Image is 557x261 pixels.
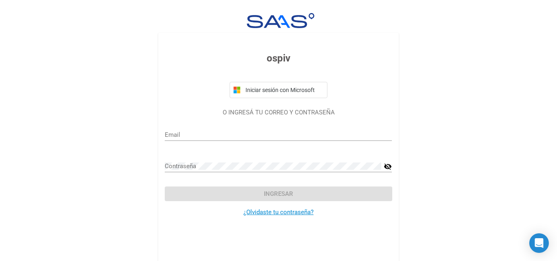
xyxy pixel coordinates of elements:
div: Open Intercom Messenger [529,233,549,253]
span: Ingresar [264,190,293,197]
button: Ingresar [165,186,392,201]
button: Iniciar sesión con Microsoft [230,82,327,98]
a: ¿Olvidaste tu contraseña? [243,208,314,216]
mat-icon: visibility_off [384,162,392,171]
h3: ospiv [165,51,392,66]
p: O INGRESÁ TU CORREO Y CONTRASEÑA [165,108,392,117]
span: Iniciar sesión con Microsoft [244,87,324,93]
